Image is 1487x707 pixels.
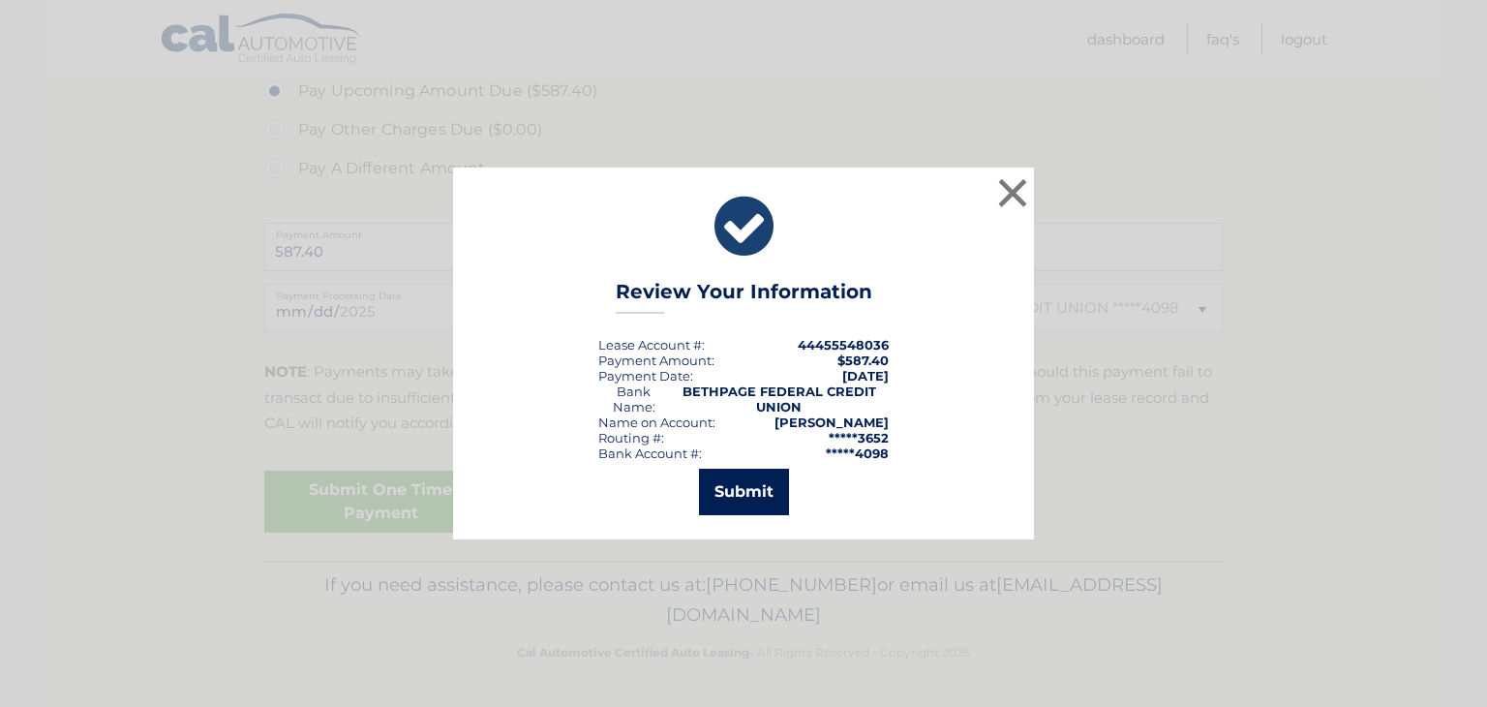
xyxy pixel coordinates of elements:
[699,469,789,515] button: Submit
[798,337,889,353] strong: 44455548036
[598,430,664,446] div: Routing #:
[598,368,693,384] div: :
[837,353,889,368] span: $587.40
[842,368,889,384] span: [DATE]
[598,337,705,353] div: Lease Account #:
[598,368,690,384] span: Payment Date
[598,415,715,430] div: Name on Account:
[598,353,714,368] div: Payment Amount:
[598,384,670,415] div: Bank Name:
[683,384,876,415] strong: BETHPAGE FEDERAL CREDIT UNION
[598,446,702,461] div: Bank Account #:
[774,415,889,430] strong: [PERSON_NAME]
[993,173,1032,212] button: ×
[616,280,872,314] h3: Review Your Information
